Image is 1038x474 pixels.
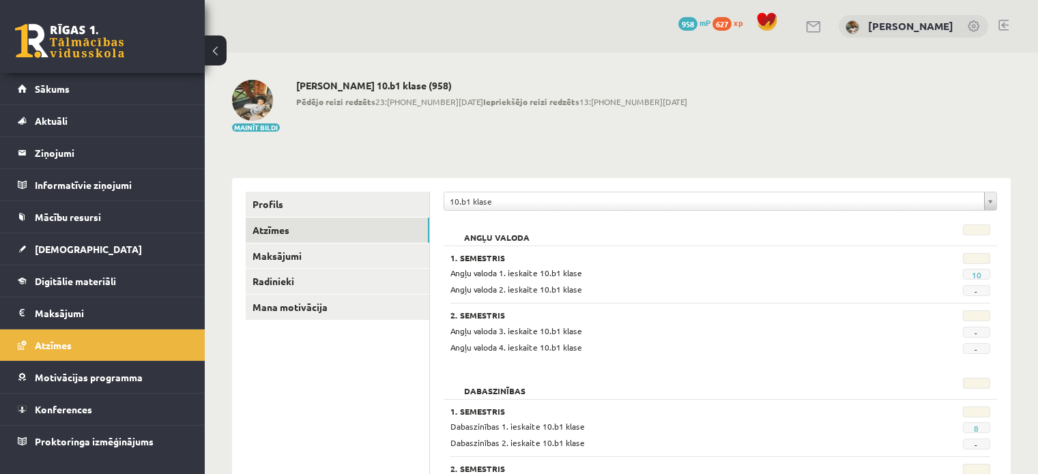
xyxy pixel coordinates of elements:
[35,211,101,223] span: Mācību resursi
[963,285,990,296] span: -
[35,297,188,329] legend: Maksājumi
[712,17,732,31] span: 627
[15,24,124,58] a: Rīgas 1. Tālmācības vidusskola
[35,169,188,201] legend: Informatīvie ziņojumi
[963,343,990,354] span: -
[678,17,710,28] a: 958 mP
[18,394,188,425] a: Konferences
[450,325,582,336] span: Angļu valoda 3. ieskaite 10.b1 klase
[35,243,142,255] span: [DEMOGRAPHIC_DATA]
[35,371,143,383] span: Motivācijas programma
[18,426,188,457] a: Proktoringa izmēģinājums
[963,327,990,338] span: -
[246,295,429,320] a: Mana motivācija
[18,169,188,201] a: Informatīvie ziņojumi
[18,201,188,233] a: Mācību resursi
[18,329,188,361] a: Atzīmes
[246,243,429,269] a: Maksājumi
[450,421,585,432] span: Dabaszinības 1. ieskaite 10.b1 klase
[846,20,859,34] img: Darja Degtjarjova
[35,275,116,287] span: Digitālie materiāli
[450,437,585,448] span: Dabaszinības 2. ieskaite 10.b1 klase
[35,115,68,127] span: Aktuāli
[450,342,582,353] span: Angļu valoda 4. ieskaite 10.b1 klase
[972,269,981,280] a: 10
[18,233,188,265] a: [DEMOGRAPHIC_DATA]
[450,464,897,473] h3: 2. Semestris
[296,96,375,107] b: Pēdējo reizi redzēts
[18,265,188,297] a: Digitālie materiāli
[35,137,188,168] legend: Ziņojumi
[483,96,579,107] b: Iepriekšējo reizi redzēts
[450,224,543,238] h2: Angļu valoda
[246,269,429,294] a: Radinieki
[450,378,539,391] h2: Dabaszinības
[450,253,897,263] h3: 1. Semestris
[35,403,92,415] span: Konferences
[700,17,710,28] span: mP
[18,297,188,329] a: Maksājumi
[450,267,582,278] span: Angļu valoda 1. ieskaite 10.b1 klase
[35,435,154,447] span: Proktoringa izmēģinājums
[18,137,188,168] a: Ziņojumi
[232,123,280,132] button: Mainīt bildi
[18,105,188,136] a: Aktuāli
[450,192,979,210] span: 10.b1 klase
[450,310,897,320] h3: 2. Semestris
[35,83,70,95] span: Sākums
[734,17,743,28] span: xp
[296,95,687,108] span: 23:[PHONE_NUMBER][DATE] 13:[PHONE_NUMBER][DATE]
[974,423,979,434] a: 8
[450,284,582,295] span: Angļu valoda 2. ieskaite 10.b1 klase
[246,192,429,217] a: Profils
[18,73,188,104] a: Sākums
[35,339,72,351] span: Atzīmes
[444,192,996,210] a: 10.b1 klase
[678,17,697,31] span: 958
[450,406,897,416] h3: 1. Semestris
[18,361,188,393] a: Motivācijas programma
[868,19,953,33] a: [PERSON_NAME]
[296,80,687,91] h2: [PERSON_NAME] 10.b1 klase (958)
[246,218,429,243] a: Atzīmes
[712,17,749,28] a: 627 xp
[963,439,990,449] span: -
[232,80,273,121] img: Darja Degtjarjova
